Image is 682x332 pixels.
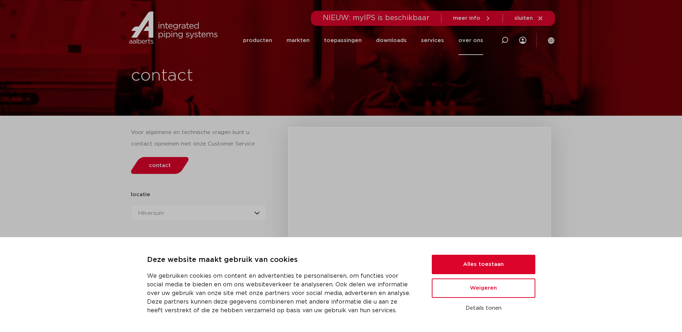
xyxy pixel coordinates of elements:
[147,272,415,315] p: We gebruiken cookies om content en advertenties te personaliseren, om functies voor social media ...
[243,26,272,55] a: producten
[432,255,535,274] button: Alles toestaan
[147,254,415,266] p: Deze website maakt gebruik van cookies
[432,302,535,314] button: Details tonen
[131,64,367,87] h1: contact
[324,26,362,55] a: toepassingen
[432,278,535,298] button: Weigeren
[421,26,444,55] a: services
[287,26,310,55] a: markten
[453,15,480,21] span: meer info
[131,192,150,197] strong: locatie
[131,127,267,150] div: Voor algemene en technische vragen kunt u contact opnemen met onze Customer Service
[514,15,544,22] a: sluiten
[138,211,164,216] span: Hilversum
[323,14,430,22] span: NIEUW: myIPS is beschikbaar
[129,157,191,174] a: contact
[376,26,407,55] a: downloads
[458,26,483,55] a: over ons
[243,26,483,55] nav: Menu
[453,15,491,22] a: meer info
[519,26,526,55] div: my IPS
[149,163,171,168] span: contact
[514,15,533,21] span: sluiten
